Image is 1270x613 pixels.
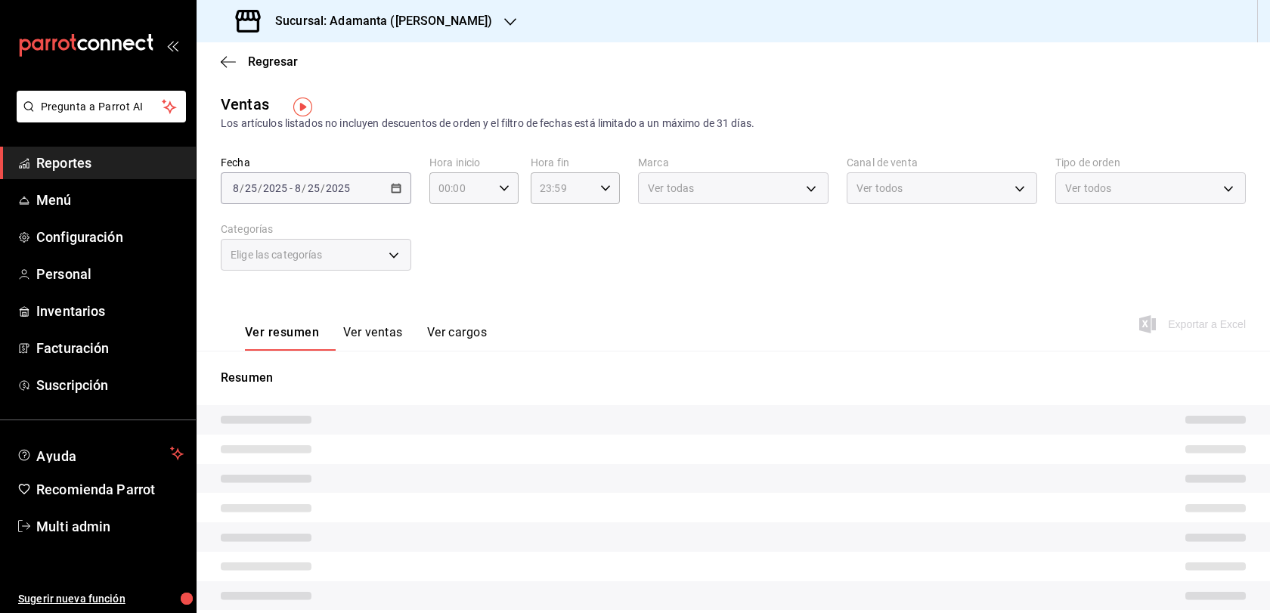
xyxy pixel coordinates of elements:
[221,157,411,168] label: Fecha
[245,325,319,351] button: Ver resumen
[36,444,164,463] span: Ayuda
[248,54,298,69] span: Regresar
[245,325,487,351] div: navigation tabs
[36,516,184,537] span: Multi admin
[41,99,163,115] span: Pregunta a Parrot AI
[36,227,184,247] span: Configuración
[648,181,694,196] span: Ver todas
[36,264,184,284] span: Personal
[325,182,351,194] input: ----
[1055,157,1246,168] label: Tipo de orden
[221,224,411,234] label: Categorías
[221,116,1246,132] div: Los artículos listados no incluyen descuentos de orden y el filtro de fechas está limitado a un m...
[262,182,288,194] input: ----
[232,182,240,194] input: --
[18,591,184,607] span: Sugerir nueva función
[302,182,306,194] span: /
[321,182,325,194] span: /
[17,91,186,122] button: Pregunta a Parrot AI
[36,153,184,173] span: Reportes
[307,182,321,194] input: --
[258,182,262,194] span: /
[221,54,298,69] button: Regresar
[343,325,403,351] button: Ver ventas
[847,157,1037,168] label: Canal de venta
[263,12,492,30] h3: Sucursal: Adamanta ([PERSON_NAME])
[290,182,293,194] span: -
[166,39,178,51] button: open_drawer_menu
[244,182,258,194] input: --
[221,369,1246,387] p: Resumen
[231,247,323,262] span: Elige las categorías
[36,301,184,321] span: Inventarios
[11,110,186,125] a: Pregunta a Parrot AI
[36,338,184,358] span: Facturación
[856,181,903,196] span: Ver todos
[293,98,312,116] img: Tooltip marker
[429,157,519,168] label: Hora inicio
[36,375,184,395] span: Suscripción
[36,479,184,500] span: Recomienda Parrot
[531,157,620,168] label: Hora fin
[240,182,244,194] span: /
[427,325,488,351] button: Ver cargos
[294,182,302,194] input: --
[1065,181,1111,196] span: Ver todos
[638,157,829,168] label: Marca
[36,190,184,210] span: Menú
[221,93,269,116] div: Ventas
